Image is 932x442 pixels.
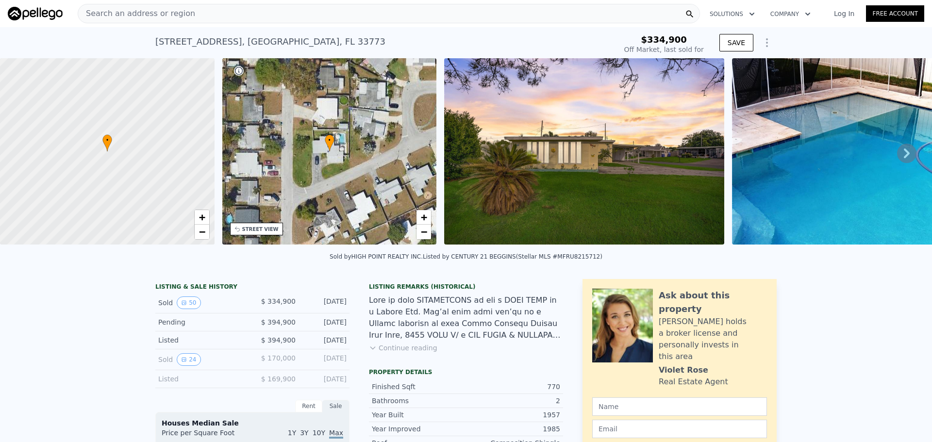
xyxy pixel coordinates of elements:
div: STREET VIEW [242,226,279,233]
div: Listed [158,335,245,345]
div: [DATE] [303,317,347,327]
div: Finished Sqft [372,382,466,392]
div: Sold [158,353,245,366]
div: Listed [158,374,245,384]
div: Year Built [372,410,466,420]
span: 3Y [300,429,308,437]
div: Houses Median Sale [162,418,343,428]
div: [PERSON_NAME] holds a broker license and personally invests in this area [659,316,767,362]
div: LISTING & SALE HISTORY [155,283,349,293]
input: Name [592,397,767,416]
span: • [325,136,334,145]
div: Listing Remarks (Historical) [369,283,563,291]
a: Free Account [866,5,924,22]
span: + [421,211,427,223]
span: $ 169,900 [261,375,296,383]
div: [DATE] [303,296,347,309]
span: $ 394,900 [261,336,296,344]
span: Search an address or region [78,8,195,19]
div: Ask about this property [659,289,767,316]
div: Listed by CENTURY 21 BEGGINS (Stellar MLS #MFRU8215712) [423,253,602,260]
span: 10Y [313,429,325,437]
div: Lore ip dolo SITAMETCONS ad eli s DOEI TEMP in u Labore Etd. Mag’al enim admi ven’qu no e Ullamc ... [369,295,563,341]
span: − [421,226,427,238]
a: Zoom out [416,225,431,239]
div: Year Improved [372,424,466,434]
div: 1957 [466,410,560,420]
div: [DATE] [303,353,347,366]
span: $ 334,900 [261,297,296,305]
span: $ 394,900 [261,318,296,326]
div: [DATE] [303,374,347,384]
span: Max [329,429,343,439]
a: Zoom in [195,210,209,225]
span: + [199,211,205,223]
div: Rent [295,400,322,412]
a: Log In [822,9,866,18]
div: • [325,134,334,151]
div: Real Estate Agent [659,376,728,388]
div: Off Market, last sold for [624,45,704,54]
div: [STREET_ADDRESS] , [GEOGRAPHIC_DATA] , FL 33773 [155,35,385,49]
button: Solutions [702,5,763,23]
div: Violet Rose [659,364,708,376]
div: Sold [158,296,245,309]
div: Property details [369,368,563,376]
div: Sale [322,400,349,412]
img: Sale: 58915071 Parcel: 54776834 [444,58,724,245]
div: 770 [466,382,560,392]
span: − [199,226,205,238]
span: $334,900 [641,34,687,45]
button: View historical data [177,353,200,366]
button: Continue reading [369,343,437,353]
input: Email [592,420,767,438]
button: View historical data [177,296,200,309]
span: 1Y [288,429,296,437]
div: 1985 [466,424,560,434]
div: Sold by HIGH POINT REALTY INC . [330,253,423,260]
span: $ 170,000 [261,354,296,362]
a: Zoom in [416,210,431,225]
div: 2 [466,396,560,406]
button: SAVE [719,34,753,51]
div: [DATE] [303,335,347,345]
a: Zoom out [195,225,209,239]
span: • [102,136,112,145]
div: Bathrooms [372,396,466,406]
button: Show Options [757,33,777,52]
div: Pending [158,317,245,327]
img: Pellego [8,7,63,20]
div: • [102,134,112,151]
button: Company [763,5,818,23]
